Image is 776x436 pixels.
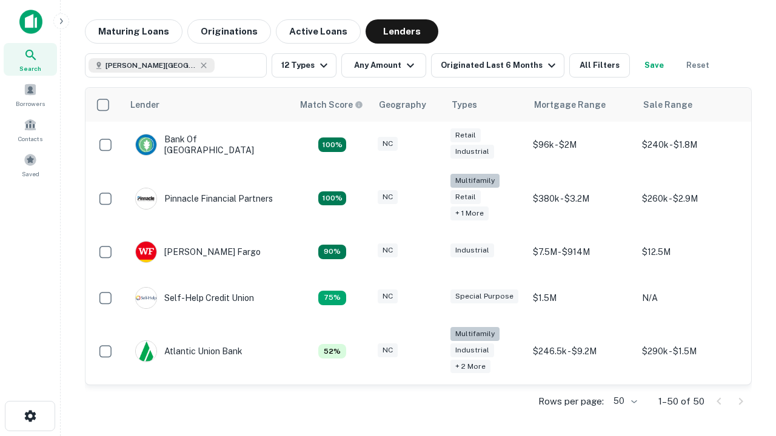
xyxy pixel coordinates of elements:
div: Atlantic Union Bank [135,340,242,362]
td: $240k - $1.8M [636,122,745,168]
div: Bank Of [GEOGRAPHIC_DATA] [135,134,281,156]
button: 12 Types [272,53,336,78]
img: picture [136,242,156,262]
div: Multifamily [450,174,500,188]
div: Sale Range [643,97,692,112]
button: Lenders [366,19,438,44]
th: Sale Range [636,88,745,122]
div: Industrial [450,243,494,257]
div: Types [452,97,477,112]
a: Search [4,43,57,76]
div: Capitalize uses an advanced AI algorithm to match your search with the best lender. The match sco... [300,98,363,111]
th: Capitalize uses an advanced AI algorithm to match your search with the best lender. The match sco... [293,88,372,122]
p: 1–50 of 50 [658,394,704,409]
td: $246.5k - $9.2M [527,321,636,382]
img: picture [136,188,156,209]
div: Mortgage Range [534,97,606,112]
div: Pinnacle Financial Partners [135,188,273,210]
img: capitalize-icon.png [19,10,42,34]
div: Matching Properties: 14, hasApolloMatch: undefined [318,137,346,152]
div: 50 [609,392,639,410]
a: Contacts [4,113,57,146]
button: Originations [187,19,271,44]
div: NC [378,289,398,303]
div: Matching Properties: 12, hasApolloMatch: undefined [318,245,346,259]
div: Special Purpose [450,289,518,303]
div: NC [378,243,398,257]
button: Maturing Loans [85,19,182,44]
img: picture [136,341,156,362]
div: Geography [379,97,426,112]
td: $96k - $2M [527,122,636,168]
div: Multifamily [450,327,500,341]
div: [PERSON_NAME] Fargo [135,241,261,263]
button: All Filters [569,53,630,78]
div: Industrial [450,145,494,159]
div: Industrial [450,343,494,357]
div: NC [378,343,398,357]
td: $380k - $3.2M [527,168,636,229]
div: Matching Properties: 10, hasApolloMatch: undefined [318,291,346,305]
div: + 2 more [450,360,490,374]
span: Contacts [18,134,42,144]
div: Matching Properties: 7, hasApolloMatch: undefined [318,344,346,358]
div: Self-help Credit Union [135,287,254,309]
th: Geography [372,88,444,122]
td: N/A [636,275,745,321]
th: Types [444,88,527,122]
span: Borrowers [16,99,45,108]
button: Any Amount [341,53,426,78]
iframe: Chat Widget [715,339,776,397]
div: Lender [130,97,159,112]
div: + 1 more [450,206,489,220]
td: $12.5M [636,229,745,275]
img: picture [136,134,156,155]
span: Search [19,64,41,73]
td: $7.5M - $914M [527,229,636,275]
button: Save your search to get updates of matches that match your search criteria. [635,53,674,78]
div: NC [378,137,398,151]
div: Originated Last 6 Months [441,58,559,73]
div: Matching Properties: 24, hasApolloMatch: undefined [318,191,346,206]
th: Lender [123,88,293,122]
button: Originated Last 6 Months [431,53,564,78]
a: Saved [4,148,57,181]
td: $290k - $1.5M [636,321,745,382]
div: NC [378,190,398,204]
td: $1.5M [527,275,636,321]
button: Reset [678,53,717,78]
span: [PERSON_NAME][GEOGRAPHIC_DATA], [GEOGRAPHIC_DATA] [105,60,196,71]
div: Retail [450,128,481,142]
div: Retail [450,190,481,204]
a: Borrowers [4,78,57,111]
h6: Match Score [300,98,361,111]
img: picture [136,288,156,308]
td: $260k - $2.9M [636,168,745,229]
span: Saved [22,169,39,179]
button: Active Loans [276,19,361,44]
th: Mortgage Range [527,88,636,122]
p: Rows per page: [538,394,604,409]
